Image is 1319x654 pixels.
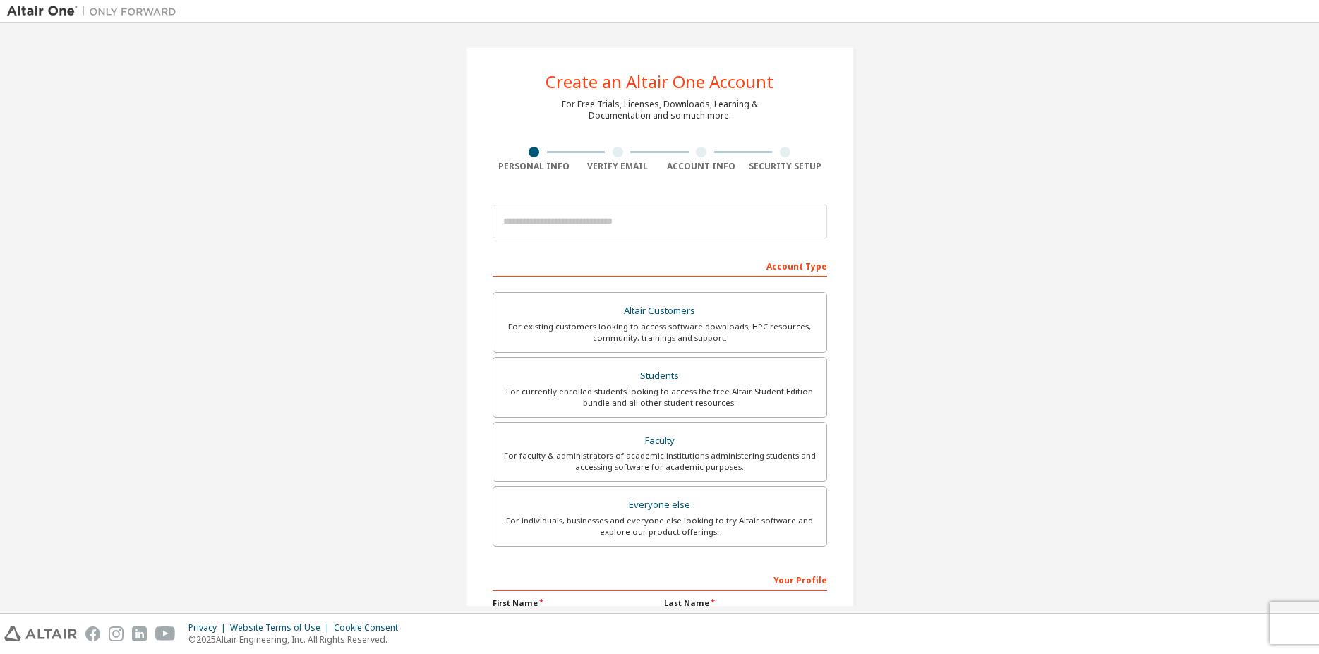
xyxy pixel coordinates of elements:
[493,568,827,591] div: Your Profile
[502,495,818,515] div: Everyone else
[132,626,147,641] img: linkedin.svg
[230,622,334,634] div: Website Terms of Use
[4,626,77,641] img: altair_logo.svg
[502,321,818,344] div: For existing customers looking to access software downloads, HPC resources, community, trainings ...
[562,99,758,121] div: For Free Trials, Licenses, Downloads, Learning & Documentation and so much more.
[576,161,660,172] div: Verify Email
[85,626,100,641] img: facebook.svg
[502,386,818,408] div: For currently enrolled students looking to access the free Altair Student Edition bundle and all ...
[502,366,818,386] div: Students
[493,598,656,609] label: First Name
[334,622,406,634] div: Cookie Consent
[188,622,230,634] div: Privacy
[502,450,818,473] div: For faculty & administrators of academic institutions administering students and accessing softwa...
[664,598,827,609] label: Last Name
[155,626,176,641] img: youtube.svg
[7,4,183,18] img: Altair One
[502,301,818,321] div: Altair Customers
[502,515,818,538] div: For individuals, businesses and everyone else looking to try Altair software and explore our prod...
[502,431,818,451] div: Faculty
[188,634,406,646] p: © 2025 Altair Engineering, Inc. All Rights Reserved.
[660,161,744,172] div: Account Info
[493,161,577,172] div: Personal Info
[493,254,827,277] div: Account Type
[546,73,773,90] div: Create an Altair One Account
[743,161,827,172] div: Security Setup
[109,626,124,641] img: instagram.svg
